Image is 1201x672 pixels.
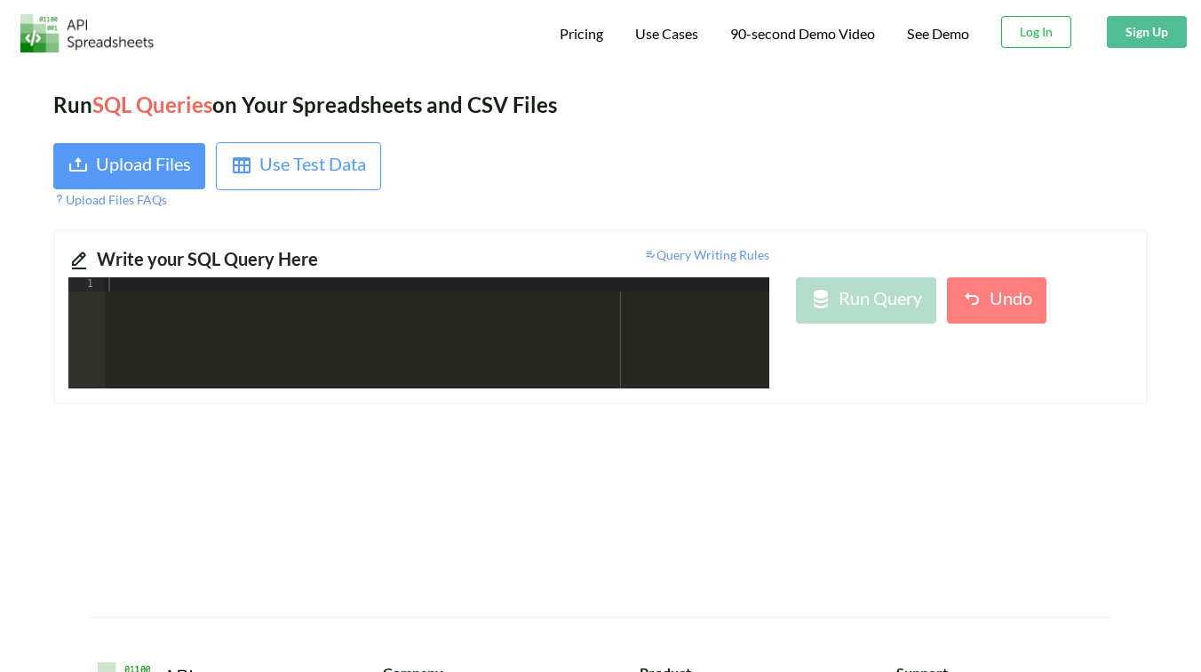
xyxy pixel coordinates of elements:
span: 90-second Demo Video [730,27,875,41]
span: Pricing [560,25,603,42]
img: Logo.png [20,14,154,52]
div: Write your SQL Query Here [97,245,405,277]
button: Run Query [796,277,936,324]
button: Sign Up [1107,16,1187,48]
span: SQL Queries [92,92,212,117]
span: Upload Files FAQs [53,192,167,207]
button: Use Test Data [216,142,381,190]
div: Run on Your Spreadsheets and CSV Files [53,89,1148,121]
div: Upload Files [96,150,191,182]
button: Undo [947,277,1046,324]
div: Undo [990,284,1032,316]
div: 1 [68,277,105,292]
a: See Demo [907,25,969,44]
button: Log In [1001,16,1071,48]
span: Query Writing Rules [644,247,769,262]
button: Upload Files [53,143,205,189]
div: Use Test Data [259,150,366,182]
span: Use Cases [635,25,698,42]
div: Run Query [839,284,922,316]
